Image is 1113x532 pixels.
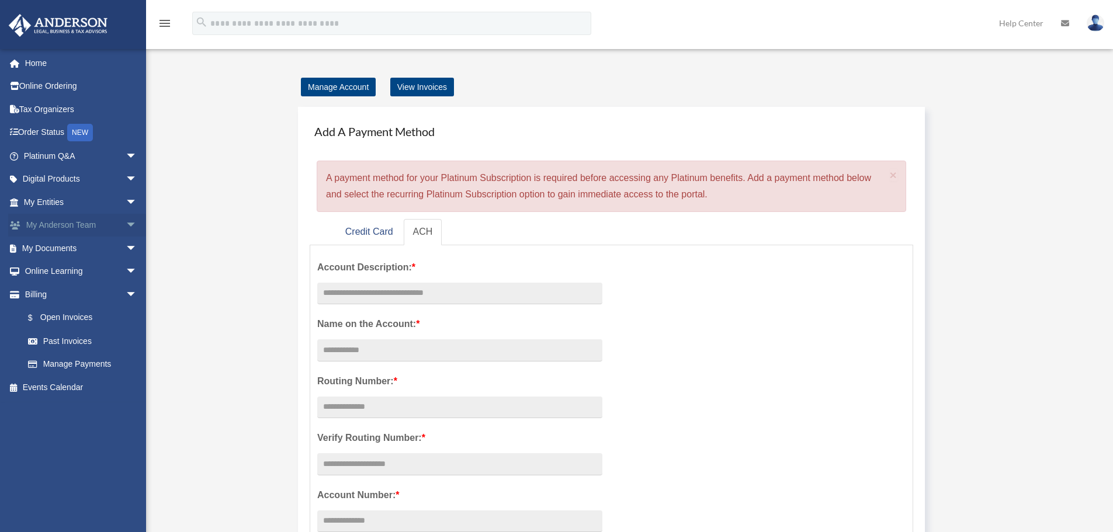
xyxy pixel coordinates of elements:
span: arrow_drop_down [126,144,149,168]
img: User Pic [1087,15,1104,32]
label: Account Description: [317,259,602,276]
span: × [890,168,897,182]
a: My Documentsarrow_drop_down [8,237,155,260]
i: search [195,16,208,29]
i: menu [158,16,172,30]
a: ACH [404,219,442,245]
a: Home [8,51,155,75]
a: $Open Invoices [16,306,155,330]
a: menu [158,20,172,30]
label: Account Number: [317,487,602,503]
a: Platinum Q&Aarrow_drop_down [8,144,155,168]
a: Billingarrow_drop_down [8,283,155,306]
a: Online Ordering [8,75,155,98]
span: arrow_drop_down [126,168,149,192]
span: $ [34,311,40,325]
div: A payment method for your Platinum Subscription is required before accessing any Platinum benefit... [317,161,906,212]
img: Anderson Advisors Platinum Portal [5,14,111,37]
a: My Entitiesarrow_drop_down [8,190,155,214]
a: Events Calendar [8,375,155,399]
a: Tax Organizers [8,98,155,121]
label: Verify Routing Number: [317,430,602,446]
span: arrow_drop_down [126,190,149,214]
span: arrow_drop_down [126,283,149,307]
a: Past Invoices [16,329,155,353]
a: Manage Payments [16,353,149,376]
a: View Invoices [390,78,454,96]
div: NEW [67,124,93,141]
span: arrow_drop_down [126,237,149,260]
h4: Add A Payment Method [310,119,913,144]
a: Order StatusNEW [8,121,155,145]
button: Close [890,169,897,181]
a: Credit Card [336,219,403,245]
label: Name on the Account: [317,316,602,332]
a: Online Learningarrow_drop_down [8,260,155,283]
label: Routing Number: [317,373,602,390]
span: arrow_drop_down [126,214,149,238]
a: My Anderson Teamarrow_drop_down [8,214,155,237]
a: Digital Productsarrow_drop_down [8,168,155,191]
span: arrow_drop_down [126,260,149,284]
a: Manage Account [301,78,376,96]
